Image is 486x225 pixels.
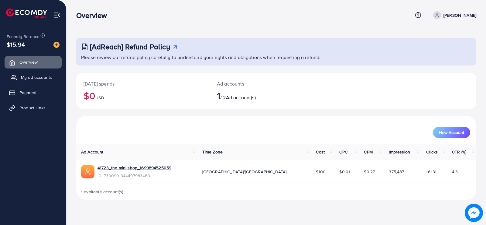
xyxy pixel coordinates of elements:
[98,165,171,171] a: 41723_the mini shop_1699894525059
[217,80,302,87] p: Ad accounts
[19,59,38,65] span: Overview
[81,54,473,61] p: Please review our refund policy carefully to understand your rights and obligations when requesti...
[339,149,347,155] span: CPC
[21,74,52,80] span: My ad accounts
[98,173,171,179] span: ID: 7300991344497983489
[465,204,483,222] img: image
[7,40,25,49] span: $15.94
[202,149,223,155] span: Time Zone
[364,169,375,175] span: $0.27
[53,12,60,19] img: menu
[452,149,466,155] span: CTR (%)
[81,165,94,178] img: ic-ads-acc.e4c84228.svg
[90,42,170,51] h3: [AdReach] Refund Policy
[5,56,62,68] a: Overview
[217,89,220,103] span: 1
[95,95,104,101] span: USD
[364,149,372,155] span: CPM
[316,169,326,175] span: $100
[84,80,202,87] p: [DATE] spends
[433,127,470,138] button: New Account
[202,169,287,175] span: [GEOGRAPHIC_DATA]/[GEOGRAPHIC_DATA]
[431,11,476,19] a: [PERSON_NAME]
[217,90,302,101] h2: / 2
[426,149,438,155] span: Clicks
[19,105,46,111] span: Product Links
[452,169,458,175] span: 4.3
[5,86,62,99] a: Payment
[426,169,436,175] span: 16,131
[84,90,202,101] h2: $0
[81,189,124,195] span: 1 available account(s)
[6,9,47,18] img: logo
[5,102,62,114] a: Product Links
[316,149,325,155] span: Cost
[76,11,112,20] h3: Overview
[226,94,256,101] span: Ad account(s)
[389,169,404,175] span: 375,487
[53,42,60,48] img: image
[19,90,36,96] span: Payment
[7,33,39,40] span: Ecomdy Balance
[389,149,410,155] span: Impression
[439,130,464,135] span: New Account
[5,71,62,83] a: My ad accounts
[443,12,476,19] p: [PERSON_NAME]
[81,149,104,155] span: Ad Account
[339,169,350,175] span: $0.01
